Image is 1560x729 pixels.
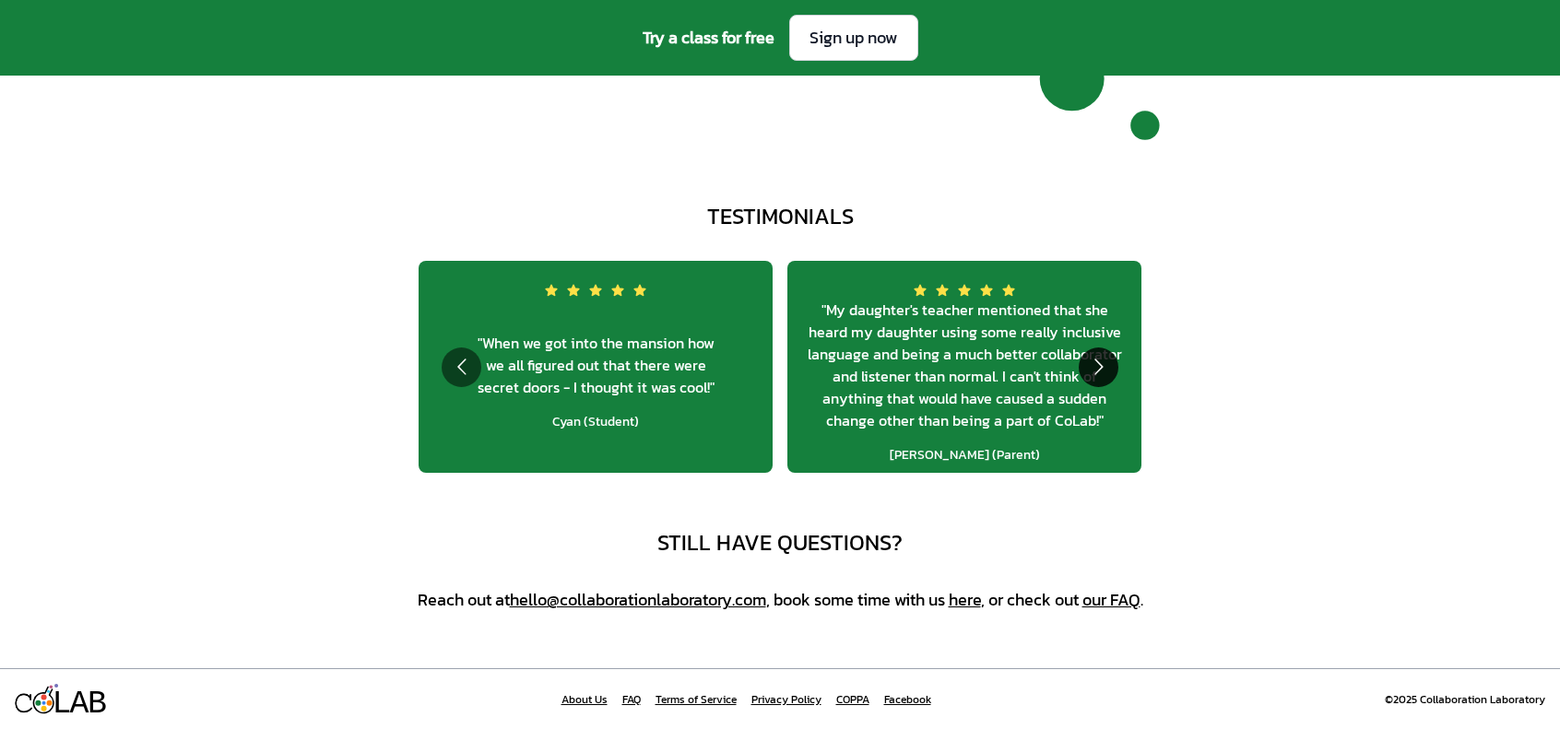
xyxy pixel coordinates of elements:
[52,685,71,723] div: L
[751,692,821,707] a: Privacy Policy
[802,299,1127,431] span: " My daughter's teacher mentioned that she heard my daughter using some really inclusive language...
[433,332,758,398] span: " When we got into the mansion how we all figured out that there were secret doors - I thought it...
[622,692,641,707] a: FAQ
[88,685,107,723] div: B
[643,25,774,51] span: Try a class for free
[1079,347,1118,387] button: Go to next slide
[510,587,766,612] a: hello@​collaboration​laboratory​.com
[561,692,608,707] a: About Us
[949,587,981,612] a: here
[1385,692,1545,707] div: ©2025 Collaboration Laboratory
[15,684,107,714] a: LAB
[442,347,481,387] button: Go to previous slide
[789,15,918,61] a: Sign up now
[836,692,869,707] a: COPPA
[656,692,737,707] a: Terms of Service
[1082,587,1140,612] a: our FAQ
[884,692,931,707] a: Facebook
[552,413,639,431] span: Cyan (Student)
[69,685,89,723] div: A
[657,528,903,558] div: Still have questions?
[707,202,854,231] div: testimonials
[890,446,1040,464] span: [PERSON_NAME] (Parent)
[418,587,1143,613] div: Reach out at , book some time with us , or check out .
